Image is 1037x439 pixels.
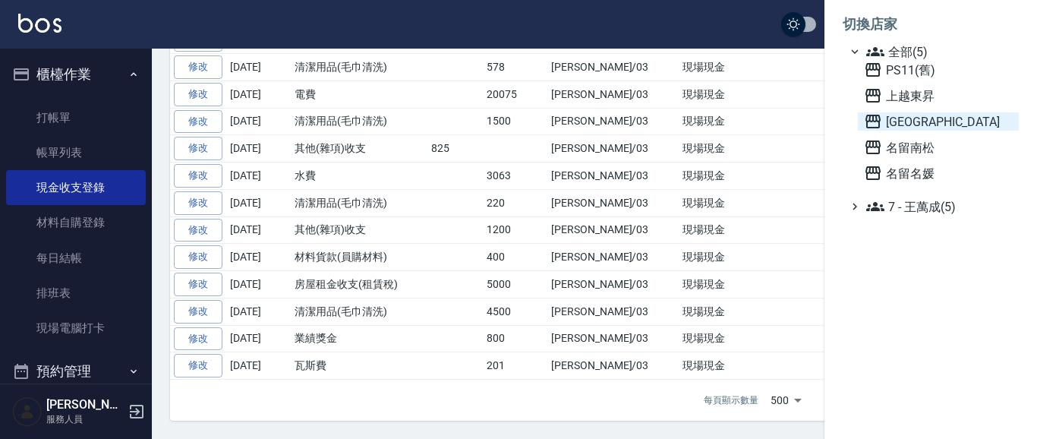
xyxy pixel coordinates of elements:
span: [GEOGRAPHIC_DATA] [864,112,1013,131]
span: 名留南松 [864,138,1013,156]
span: PS11(舊) [864,61,1013,79]
span: 7 - 王萬成(5) [866,197,1013,216]
span: 名留名媛 [864,164,1013,182]
li: 切換店家 [843,6,1019,43]
span: 上越東昇 [864,87,1013,105]
span: 全部(5) [866,43,1013,61]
